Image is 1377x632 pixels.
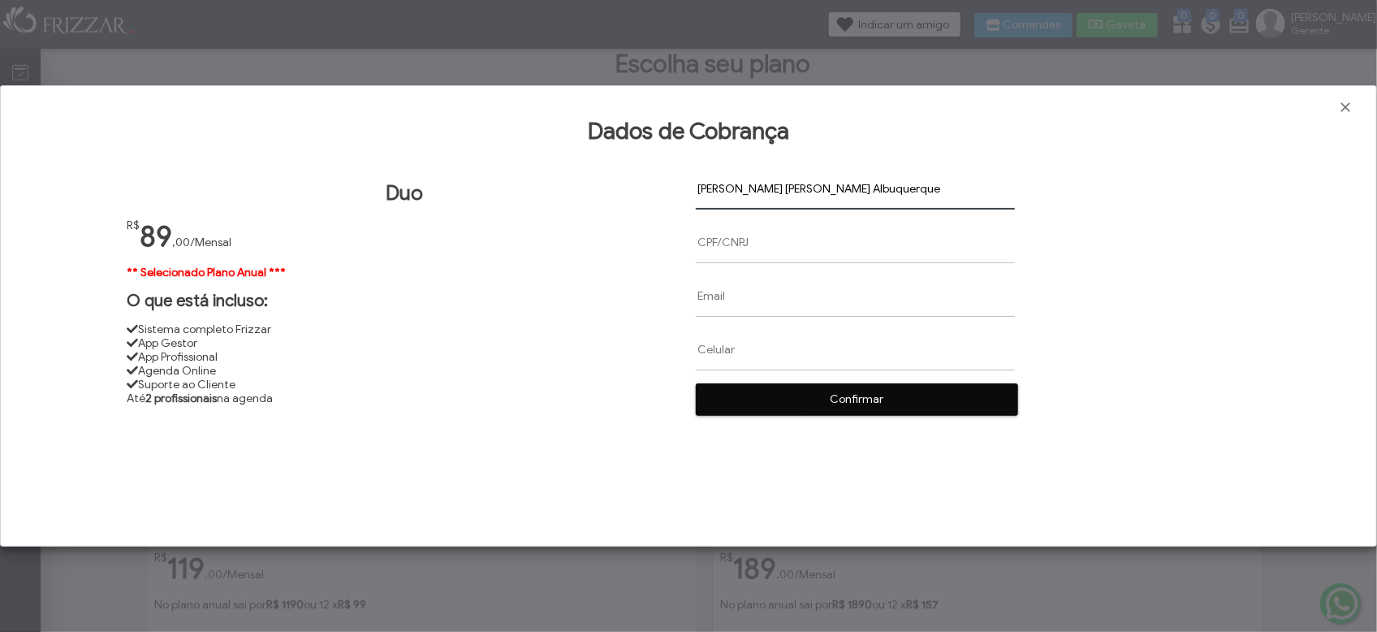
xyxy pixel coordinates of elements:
span: Confirmar [707,387,1007,412]
li: App Gestor [127,336,681,350]
li: Agenda Online [127,364,681,378]
li: Sistema completo Frizzar [127,322,681,336]
h1: Dados de Cobrança [24,117,1353,145]
li: Até na agenda [127,392,681,405]
input: Nome Completo [696,168,1015,210]
a: Fechar [1337,99,1353,115]
span: 89 [140,219,172,254]
input: Email [696,275,1015,317]
h1: O que está incluso: [127,291,681,311]
li: App Profissional [127,350,681,364]
button: Confirmar [696,383,1018,416]
li: Suporte ao Cliente [127,378,681,392]
input: Celular [696,330,1015,371]
span: /Mensal [190,236,231,249]
strong: ** Selecionado Plano Anual *** [127,266,286,279]
input: CPF/CNPJ [696,222,1015,263]
span: ,00 [172,236,190,249]
span: R$ [127,219,140,232]
h1: Duo [127,181,681,206]
strong: 2 profissionais [145,392,217,405]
